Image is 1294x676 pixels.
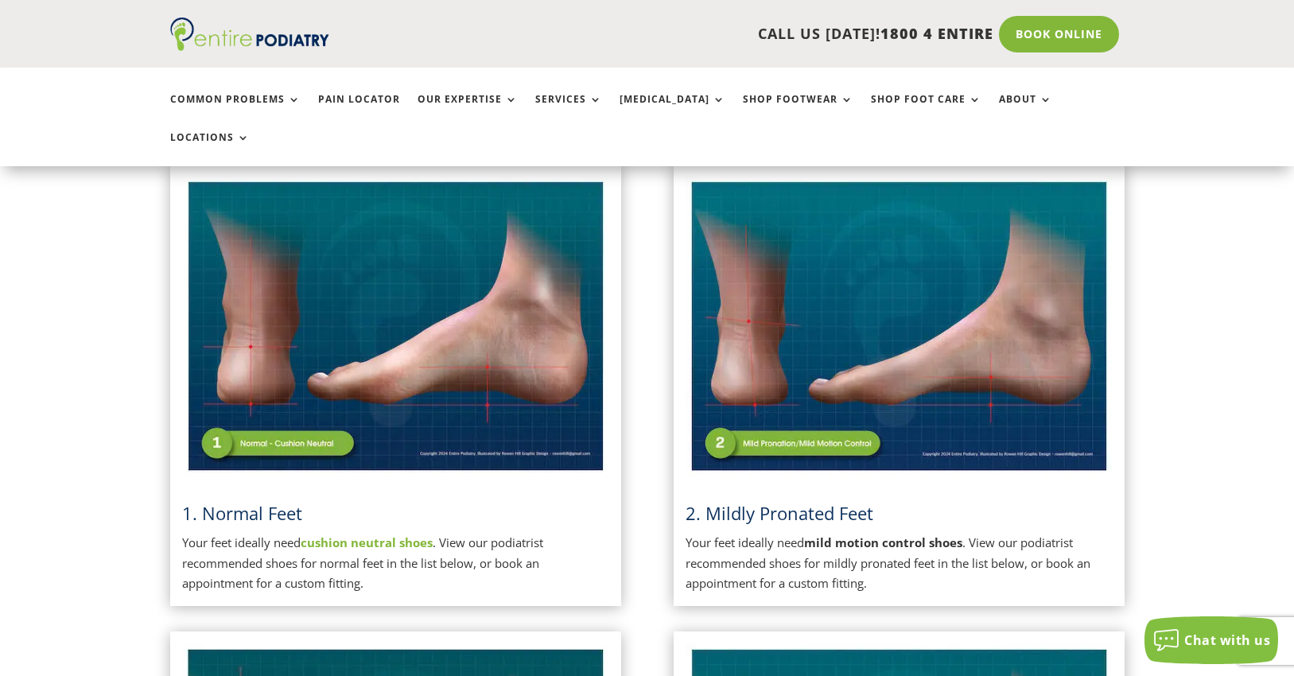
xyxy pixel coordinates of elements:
[170,132,250,166] a: Locations
[170,38,329,54] a: Entire Podiatry
[535,94,602,128] a: Services
[301,534,433,550] a: cushion neutral shoes
[318,94,400,128] a: Pain Locator
[743,94,853,128] a: Shop Footwear
[1144,616,1278,664] button: Chat with us
[804,534,962,550] strong: mild motion control shoes
[620,94,725,128] a: [MEDICAL_DATA]
[999,94,1052,128] a: About
[170,17,329,51] img: logo (1)
[1184,631,1270,649] span: Chat with us
[182,501,302,525] a: 1. Normal Feet
[686,533,1113,594] p: Your feet ideally need . View our podiatrist recommended shoes for mildly pronated feet in the li...
[686,176,1113,477] img: Mildly Pronated Feet - View Podiatrist Recommended Mild Motion Control Shoes
[999,16,1119,52] a: Book Online
[170,94,301,128] a: Common Problems
[418,94,518,128] a: Our Expertise
[182,176,609,477] img: Normal Feet - View Podiatrist Recommended Cushion Neutral Shoes
[880,24,993,43] span: 1800 4 ENTIRE
[871,94,981,128] a: Shop Foot Care
[391,24,993,45] p: CALL US [DATE]!
[686,501,873,525] span: 2. Mildly Pronated Feet
[182,533,609,594] p: Your feet ideally need . View our podiatrist recommended shoes for normal feet in the list below,...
